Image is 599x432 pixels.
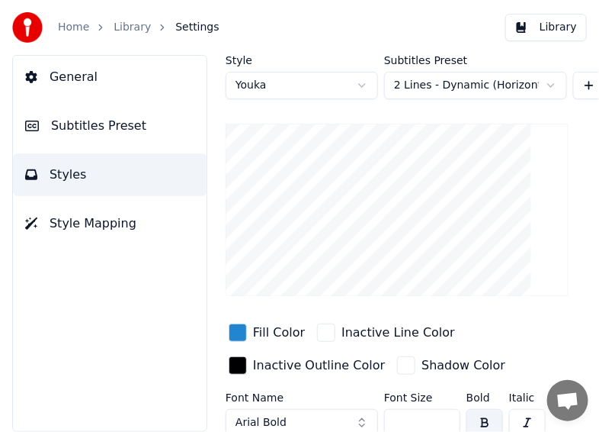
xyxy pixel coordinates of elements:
button: Styles [13,153,207,196]
span: Style Mapping [50,214,136,233]
label: Style [226,55,378,66]
span: Subtitles Preset [51,117,146,135]
a: Library [114,20,151,35]
label: Subtitles Preset [384,55,567,66]
a: Home [58,20,89,35]
button: Style Mapping [13,202,207,245]
label: Font Size [384,392,460,403]
button: Fill Color [226,321,308,345]
div: Inactive Line Color [341,324,455,342]
label: Bold [466,392,503,403]
span: Settings [175,20,219,35]
button: Subtitles Preset [13,105,207,147]
span: General [50,68,98,86]
div: Fill Color [253,324,305,342]
button: Shadow Color [394,353,508,378]
button: Library [505,14,587,41]
nav: breadcrumb [58,20,219,35]
button: Inactive Outline Color [226,353,388,378]
a: Open chat [547,380,588,421]
div: Shadow Color [421,356,505,375]
img: youka [12,12,43,43]
span: Styles [50,166,87,184]
button: General [13,56,207,98]
label: Font Name [226,392,378,403]
span: Arial Bold [235,415,287,430]
button: Inactive Line Color [314,321,458,345]
label: Italic [509,392,546,403]
div: Inactive Outline Color [253,356,385,375]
